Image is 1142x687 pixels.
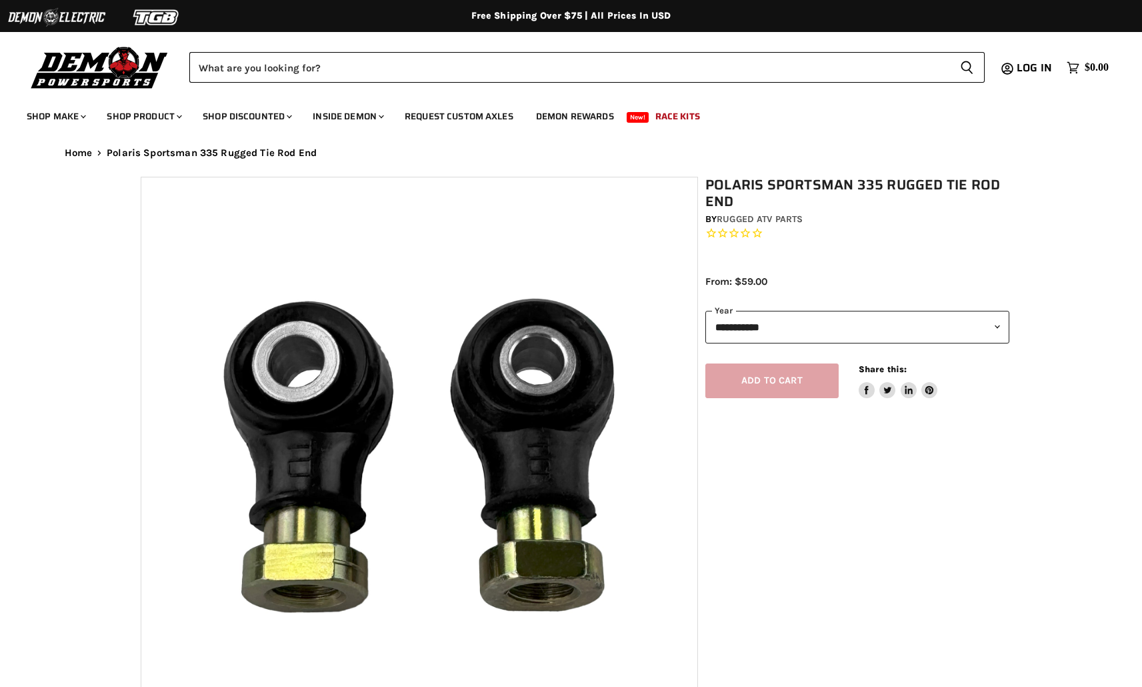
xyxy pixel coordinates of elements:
[395,103,523,130] a: Request Custom Axles
[7,5,107,30] img: Demon Electric Logo 2
[189,52,949,83] input: Search
[949,52,985,83] button: Search
[627,112,649,123] span: New!
[705,275,767,287] span: From: $59.00
[717,213,803,225] a: Rugged ATV Parts
[97,103,190,130] a: Shop Product
[38,10,1105,22] div: Free Shipping Over $75 | All Prices In USD
[189,52,985,83] form: Product
[705,212,1009,227] div: by
[1085,61,1109,74] span: $0.00
[526,103,624,130] a: Demon Rewards
[17,103,94,130] a: Shop Make
[1060,58,1115,77] a: $0.00
[705,227,1009,241] span: Rated 0.0 out of 5 stars 0 reviews
[705,177,1009,210] h1: Polaris Sportsman 335 Rugged Tie Rod End
[107,147,317,159] span: Polaris Sportsman 335 Rugged Tie Rod End
[859,364,907,374] span: Share this:
[303,103,392,130] a: Inside Demon
[65,147,93,159] a: Home
[1011,62,1060,74] a: Log in
[17,97,1105,130] ul: Main menu
[705,311,1009,343] select: year
[107,5,207,30] img: TGB Logo 2
[193,103,300,130] a: Shop Discounted
[1017,59,1052,76] span: Log in
[38,147,1105,159] nav: Breadcrumbs
[859,364,938,399] aside: Share this:
[645,103,710,130] a: Race Kits
[27,43,173,91] img: Demon Powersports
